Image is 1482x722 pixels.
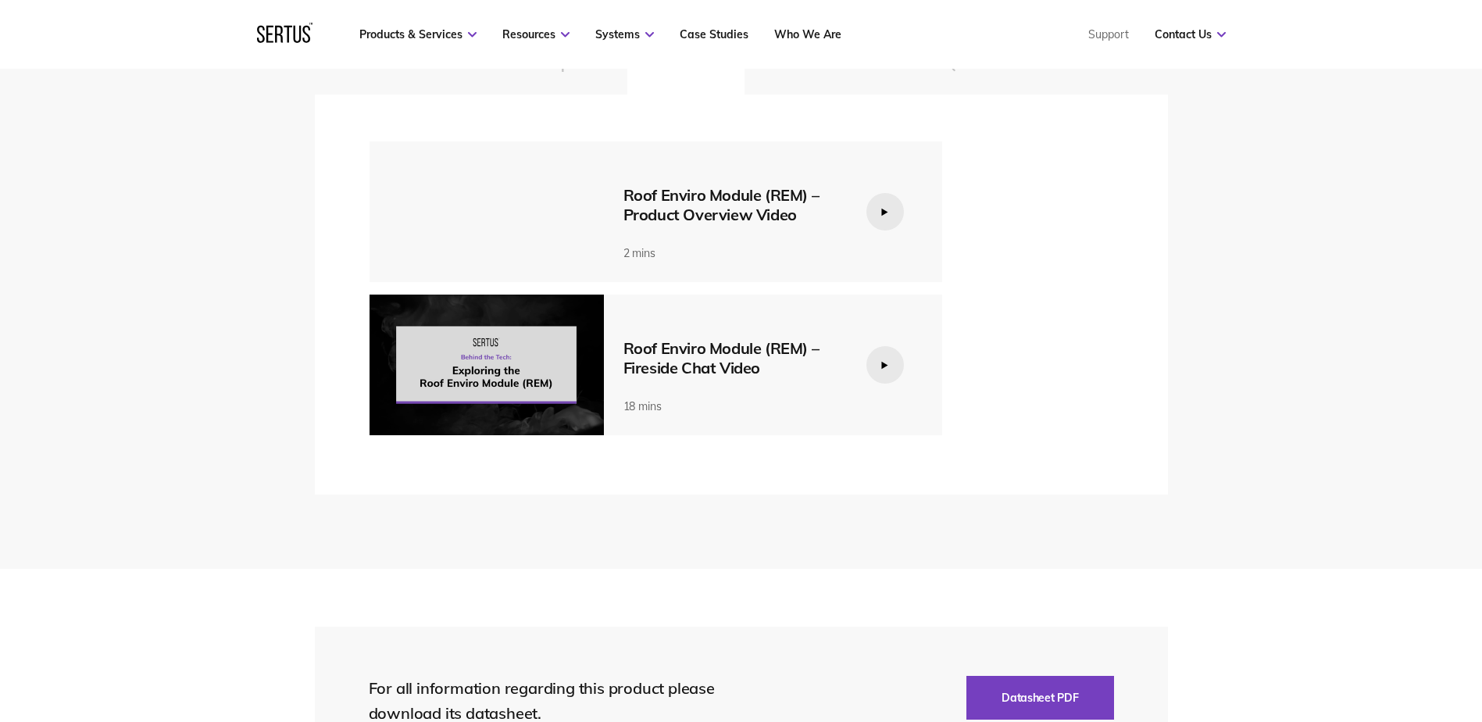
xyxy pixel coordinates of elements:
a: Resources [502,27,570,41]
a: Support [1088,27,1129,41]
a: Contact Us [1155,27,1226,41]
div: Roof Enviro Module (REM) – Fireside Chat Video [623,338,842,377]
div: Roof Enviro Module (REM) – Product Overview Video [623,185,842,224]
div: 2 mins [623,246,842,260]
div: 18 mins [623,399,842,413]
a: Systems [595,27,654,41]
a: Case Studies [680,27,748,41]
button: Datasheet PDF [966,676,1113,720]
a: Products & Services [359,27,477,41]
a: Who We Are [774,27,841,41]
